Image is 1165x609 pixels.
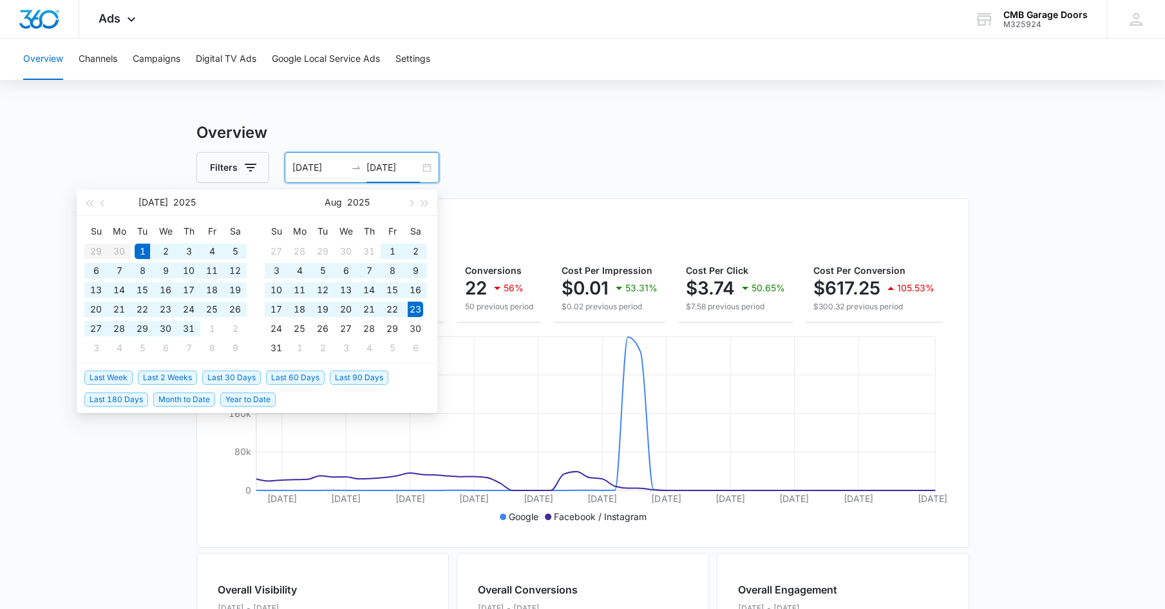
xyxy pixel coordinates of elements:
[269,340,284,356] div: 31
[366,160,420,175] input: End date
[135,263,150,278] div: 8
[196,121,969,144] h3: Overview
[311,261,334,280] td: 2025-08-05
[813,278,880,298] p: $617.25
[245,485,251,496] tspan: 0
[227,282,243,298] div: 19
[228,407,251,418] tspan: 160k
[111,321,127,336] div: 28
[288,300,311,319] td: 2025-08-18
[153,392,215,407] span: Month to Date
[200,221,223,242] th: Fr
[686,301,785,313] p: $7.58 previous period
[181,302,196,317] div: 24
[158,302,173,317] div: 23
[108,300,131,319] td: 2025-07-21
[338,340,354,356] div: 3
[361,302,377,317] div: 21
[292,244,307,259] div: 28
[108,221,131,242] th: Mo
[292,282,307,298] div: 11
[223,300,247,319] td: 2025-07-26
[131,319,154,338] td: 2025-07-29
[84,319,108,338] td: 2025-07-27
[334,319,357,338] td: 2025-08-27
[334,300,357,319] td: 2025-08-20
[357,261,381,280] td: 2025-08-07
[813,301,934,313] p: $300.32 previous period
[269,263,284,278] div: 3
[338,282,354,298] div: 13
[154,338,177,358] td: 2025-08-06
[223,261,247,280] td: 2025-07-12
[84,261,108,280] td: 2025-07-06
[177,221,200,242] th: Th
[181,321,196,336] div: 31
[311,242,334,261] td: 2025-07-29
[361,263,377,278] div: 7
[181,282,196,298] div: 17
[111,282,127,298] div: 14
[138,189,168,215] button: [DATE]
[158,282,173,298] div: 16
[108,319,131,338] td: 2025-07-28
[202,371,261,385] span: Last 30 Days
[395,39,430,80] button: Settings
[135,244,150,259] div: 1
[158,340,173,356] div: 6
[381,221,404,242] th: Fr
[1003,20,1088,29] div: account id
[23,39,63,80] button: Overview
[384,302,400,317] div: 22
[177,300,200,319] td: 2025-07-24
[154,261,177,280] td: 2025-07-09
[351,162,361,173] span: to
[357,338,381,358] td: 2025-09-04
[154,319,177,338] td: 2025-07-30
[227,244,243,259] div: 5
[177,280,200,300] td: 2025-07-17
[158,244,173,259] div: 2
[223,280,247,300] td: 2025-07-19
[269,321,284,336] div: 24
[381,300,404,319] td: 2025-08-22
[478,582,578,597] h2: Overall Conversions
[204,321,220,336] div: 1
[315,302,330,317] div: 19
[200,242,223,261] td: 2025-07-04
[200,280,223,300] td: 2025-07-18
[315,282,330,298] div: 12
[334,242,357,261] td: 2025-07-30
[158,321,173,336] div: 30
[204,244,220,259] div: 4
[173,189,196,215] button: 2025
[917,493,947,504] tspan: [DATE]
[361,340,377,356] div: 4
[334,261,357,280] td: 2025-08-06
[381,338,404,358] td: 2025-09-05
[269,302,284,317] div: 17
[459,493,489,504] tspan: [DATE]
[131,300,154,319] td: 2025-07-22
[204,263,220,278] div: 11
[330,371,388,385] span: Last 90 Days
[292,340,307,356] div: 1
[813,265,905,276] span: Cost Per Conversion
[265,300,288,319] td: 2025-08-17
[404,300,427,319] td: 2025-08-23
[408,340,423,356] div: 6
[218,582,361,597] h2: Overall Visibility
[177,261,200,280] td: 2025-07-10
[84,280,108,300] td: 2025-07-13
[404,221,427,242] th: Sa
[357,242,381,261] td: 2025-07-31
[200,300,223,319] td: 2025-07-25
[315,340,330,356] div: 2
[292,160,346,175] input: Start date
[88,302,104,317] div: 20
[292,263,307,278] div: 4
[220,392,276,407] span: Year to Date
[504,284,524,293] p: 56%
[204,302,220,317] div: 25
[234,446,251,457] tspan: 80k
